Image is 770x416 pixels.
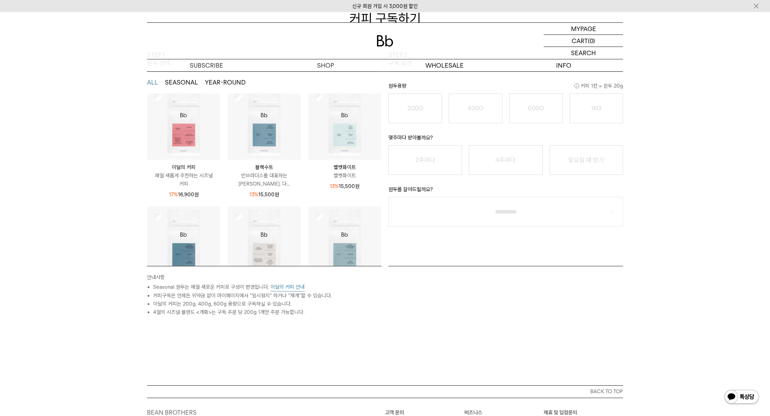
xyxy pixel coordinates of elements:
p: 매월 새롭게 추천하는 시즈널 커피 [147,171,220,188]
o: 200G [407,105,423,112]
img: 상품이미지 [147,206,220,279]
button: 필요할 때 받기 [550,145,623,175]
p: CART [572,35,588,47]
p: SEARCH [571,47,596,59]
button: 400G [449,93,502,123]
p: WHOLESALE [385,59,504,71]
p: 15,500 [249,190,279,199]
img: 카카오톡 채널 1:1 채팅 버튼 [724,389,760,406]
p: (0) [588,35,595,47]
button: 200G [388,93,442,123]
span: 13% [249,191,258,198]
button: 이달의 커피 안내 [270,283,305,291]
button: BACK TO TOP [147,385,623,398]
img: 상품이미지 [147,87,220,160]
o: 400G [467,105,484,112]
img: 상품이미지 [308,87,381,160]
span: 원 [355,183,359,189]
span: 13% [330,183,339,189]
p: 벨벳화이트 [308,171,381,180]
img: 상품이미지 [228,206,300,279]
p: 빈브라더스를 대표하는 [PERSON_NAME]. 다... [228,171,300,188]
a: MYPAGE [544,23,623,35]
img: 상품이미지 [228,87,300,160]
p: 원두용량 [388,82,623,93]
img: 로고 [377,35,393,47]
li: Seasonal 원두는 매월 새로운 커피로 구성이 변경됩니다. [153,283,382,291]
p: 16,900 [169,190,199,199]
p: 15,500 [330,182,359,190]
a: CART (0) [544,35,623,47]
a: SUBSCRIBE [147,59,266,71]
p: INFO [504,59,623,71]
button: 1KG [570,93,623,123]
p: 원두를 갈아드릴까요? [388,185,623,197]
span: 17% [169,191,178,198]
p: 이달의 커피 [147,163,220,171]
img: 상품이미지 [308,206,381,279]
p: 안내사항 [147,273,382,283]
button: YEAR-ROUND [205,78,246,87]
button: SEASONAL [165,78,198,87]
a: SHOP [266,59,385,71]
a: 신규 회원 가입 시 3,000원 할인 [352,3,418,9]
li: 4월의 시즈널 블렌드 <개화>는 구독 주문 당 200g 1개만 주문 가능합니다. [153,308,382,316]
p: MYPAGE [571,23,596,34]
span: 원 [275,191,279,198]
button: 600G [509,93,563,123]
p: 블랙수트 [228,163,300,171]
o: 600G [528,105,544,112]
li: 이달의 커피는 200g, 400g, 600g 용량으로 구독하실 수 있습니다. [153,300,382,308]
p: 몇주마다 받아볼까요? [388,133,623,145]
li: 커피구독은 언제든 위약금 없이 마이페이지에서 “일시정지” 하거나 “재개”할 수 있습니다. [153,291,382,300]
button: 4주마다 [469,145,542,175]
a: BEAN BROTHERS [147,409,197,416]
button: ALL [147,78,158,87]
o: 1KG [591,105,602,112]
span: 원 [194,191,199,198]
button: 2주마다 [388,145,462,175]
span: 커피 1잔 = 윈두 20g [574,82,623,90]
p: 벨벳화이트 [308,163,381,171]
